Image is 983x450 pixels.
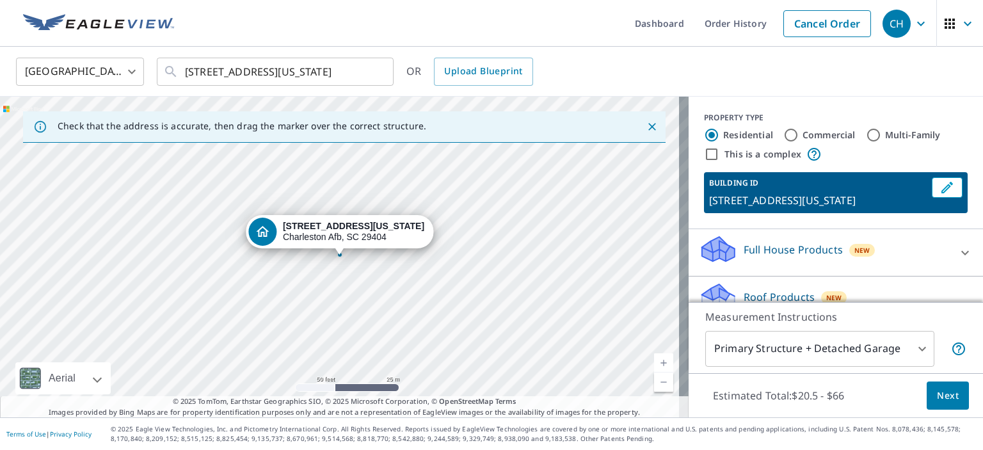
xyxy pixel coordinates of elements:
a: Current Level 19, Zoom Out [654,373,673,392]
div: Aerial [15,362,111,394]
label: Multi-Family [885,129,941,141]
img: EV Logo [23,14,174,33]
strong: [STREET_ADDRESS][US_STATE] [283,221,424,231]
a: Cancel Order [783,10,871,37]
span: © 2025 TomTom, Earthstar Geographics SIO, © 2025 Microsoft Corporation, © [173,396,516,407]
p: Check that the address is accurate, then drag the marker over the correct structure. [58,120,426,132]
div: [GEOGRAPHIC_DATA] [16,54,144,90]
p: Estimated Total: $20.5 - $66 [703,382,854,410]
span: Your report will include the primary structure and a detached garage if one exists. [951,341,966,357]
span: New [854,245,870,255]
a: Terms of Use [6,430,46,438]
div: Dropped pin, building 1, Residential property, 4033 Michigan Ave Charleston Afb, SC 29404 [246,215,433,255]
span: Next [937,388,959,404]
button: Next [927,382,969,410]
a: Current Level 19, Zoom In [654,353,673,373]
span: Upload Blueprint [444,63,522,79]
input: Search by address or latitude-longitude [185,54,367,90]
div: Primary Structure + Detached Garage [705,331,934,367]
p: | [6,430,92,438]
div: CH [883,10,911,38]
a: Privacy Policy [50,430,92,438]
p: [STREET_ADDRESS][US_STATE] [709,193,927,208]
div: PROPERTY TYPE [704,112,968,124]
div: Aerial [45,362,79,394]
a: OpenStreetMap [439,396,493,406]
p: Full House Products [744,242,843,257]
button: Close [644,118,660,135]
p: Roof Products [744,289,815,305]
div: OR [406,58,533,86]
p: © 2025 Eagle View Technologies, Inc. and Pictometry International Corp. All Rights Reserved. Repo... [111,424,977,444]
label: Residential [723,129,773,141]
label: Commercial [803,129,856,141]
div: Charleston Afb, SC 29404 [283,221,424,243]
a: Terms [495,396,516,406]
span: New [826,293,842,303]
button: Edit building 1 [932,177,963,198]
a: Upload Blueprint [434,58,532,86]
p: Measurement Instructions [705,309,966,325]
p: BUILDING ID [709,177,758,188]
div: Roof ProductsNewPremium with Regular Delivery [699,282,973,332]
div: Full House ProductsNew [699,234,973,271]
label: This is a complex [724,148,801,161]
